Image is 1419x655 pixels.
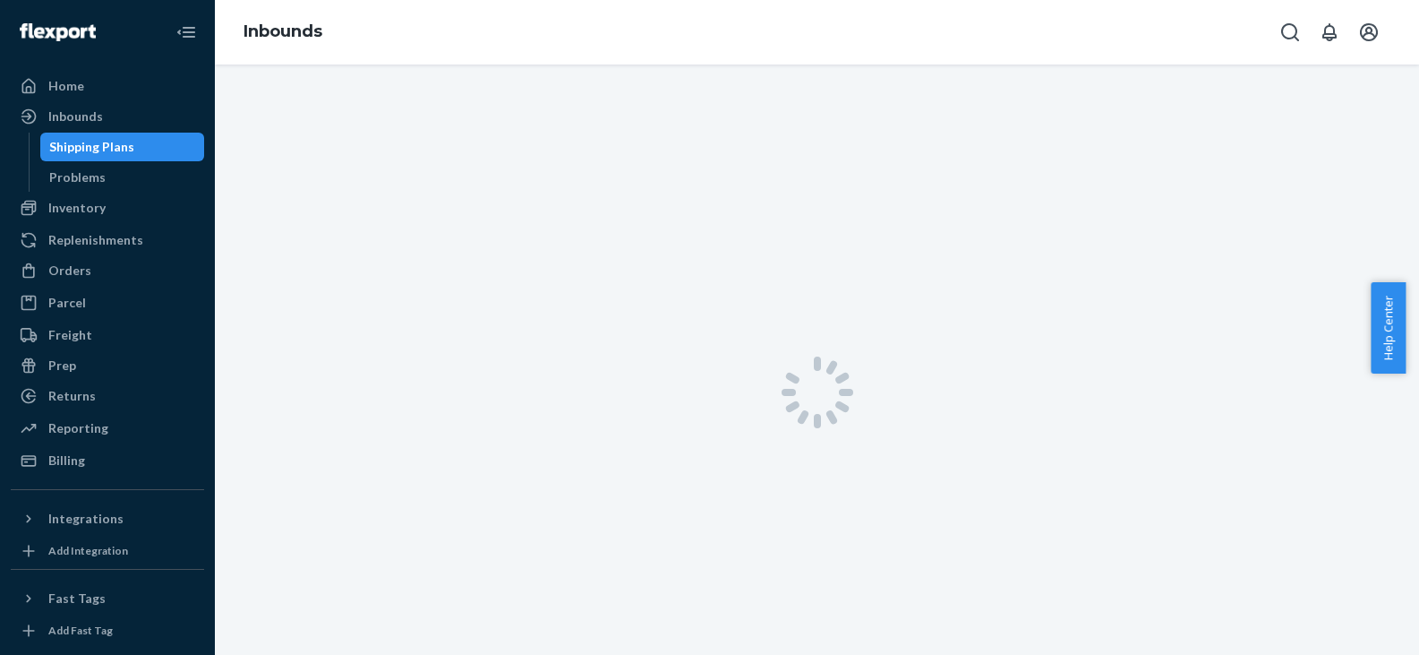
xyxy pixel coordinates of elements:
div: Reporting [48,419,108,437]
div: Add Integration [48,543,128,558]
a: Add Integration [11,540,204,562]
div: Shipping Plans [49,138,134,156]
button: Close Navigation [168,14,204,50]
a: Inbounds [244,22,322,41]
div: Orders [48,262,91,280]
a: Inbounds [11,102,204,131]
button: Integrations [11,504,204,533]
button: Open account menu [1351,14,1387,50]
div: Fast Tags [48,590,106,608]
div: Returns [48,387,96,405]
a: Problems [40,163,205,192]
div: Replenishments [48,231,143,249]
button: Help Center [1371,282,1406,374]
div: Home [48,77,84,95]
a: Parcel [11,289,204,317]
a: Prep [11,351,204,380]
div: Add Fast Tag [48,623,113,638]
a: Returns [11,382,204,410]
button: Open Search Box [1272,14,1308,50]
div: Inbounds [48,108,103,125]
div: Problems [49,168,106,186]
div: Prep [48,357,76,375]
button: Open notifications [1312,14,1347,50]
a: Reporting [11,414,204,443]
a: Orders [11,256,204,285]
button: Fast Tags [11,584,204,613]
a: Replenishments [11,226,204,254]
div: Freight [48,326,92,344]
div: Billing [48,452,85,470]
div: Integrations [48,510,124,528]
a: Inventory [11,194,204,222]
a: Billing [11,446,204,475]
div: Inventory [48,199,106,217]
a: Home [11,72,204,100]
a: Add Fast Tag [11,620,204,642]
ol: breadcrumbs [229,6,337,58]
img: Flexport logo [20,23,96,41]
a: Shipping Plans [40,133,205,161]
div: Parcel [48,294,86,312]
a: Freight [11,321,204,349]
